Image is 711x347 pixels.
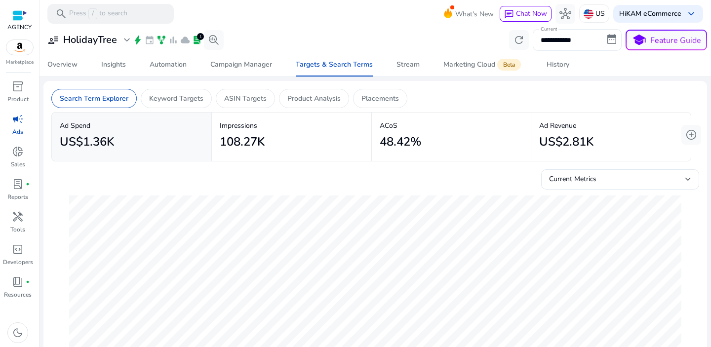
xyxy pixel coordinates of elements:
span: inventory_2 [12,80,24,92]
div: Marketing Cloud [443,61,523,69]
span: / [88,8,97,19]
span: book_4 [12,276,24,288]
span: search_insights [208,34,220,46]
p: Press to search [69,8,127,19]
span: family_history [157,35,166,45]
p: Hi [619,10,681,17]
button: schoolFeature Guide [626,30,707,50]
span: refresh [513,34,525,46]
span: bolt [133,35,143,45]
button: chatChat Now [500,6,552,22]
p: Marketplace [6,59,34,66]
span: handyman [12,211,24,223]
p: ACoS [380,120,523,131]
span: bar_chart [168,35,178,45]
span: Current Metrics [549,174,596,184]
div: 1 [197,33,204,40]
img: us.svg [584,9,593,19]
span: fiber_manual_record [26,280,30,284]
h3: HolidayTree [63,34,117,46]
div: Insights [101,61,126,68]
p: Impressions [220,120,363,131]
div: Overview [47,61,78,68]
div: Targets & Search Terms [296,61,373,68]
div: History [547,61,569,68]
span: lab_profile [12,178,24,190]
span: expand_more [121,34,133,46]
button: hub [555,4,575,24]
h2: US$1.36K [60,135,114,149]
span: campaign [12,113,24,125]
p: Sales [11,160,25,169]
p: ASIN Targets [224,93,267,104]
p: Resources [4,290,32,299]
p: Tools [10,225,25,234]
p: Ads [12,127,23,136]
p: US [595,5,605,22]
span: user_attributes [47,34,59,46]
span: lab_profile [192,35,202,45]
span: hub [559,8,571,20]
button: refresh [509,30,529,50]
span: event [145,35,155,45]
span: Beta [497,59,521,71]
div: Automation [150,61,187,68]
p: Product Analysis [287,93,341,104]
span: add_circle [685,129,697,141]
p: Search Term Explorer [60,93,128,104]
p: Ad Spend [60,120,203,131]
span: What's New [455,5,494,23]
span: school [632,33,646,47]
p: AGENCY [7,23,32,32]
p: Reports [7,193,28,201]
p: Placements [361,93,399,104]
p: Product [7,95,29,104]
button: search_insights [204,30,224,50]
span: keyboard_arrow_down [685,8,697,20]
span: chat [504,9,514,19]
p: Developers [3,258,33,267]
div: Stream [396,61,420,68]
button: add_circle [681,125,701,145]
h2: 48.42% [380,135,421,149]
h2: US$2.81K [539,135,593,149]
h2: 108.27K [220,135,265,149]
p: Keyword Targets [149,93,203,104]
span: code_blocks [12,243,24,255]
span: cloud [180,35,190,45]
span: search [55,8,67,20]
p: Ad Revenue [539,120,683,131]
p: Feature Guide [650,35,701,46]
span: Chat Now [516,9,547,18]
b: KAM eCommerce [626,9,681,18]
span: donut_small [12,146,24,157]
div: Campaign Manager [210,61,272,68]
span: fiber_manual_record [26,182,30,186]
img: amazon.svg [6,40,33,55]
span: dark_mode [12,327,24,339]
